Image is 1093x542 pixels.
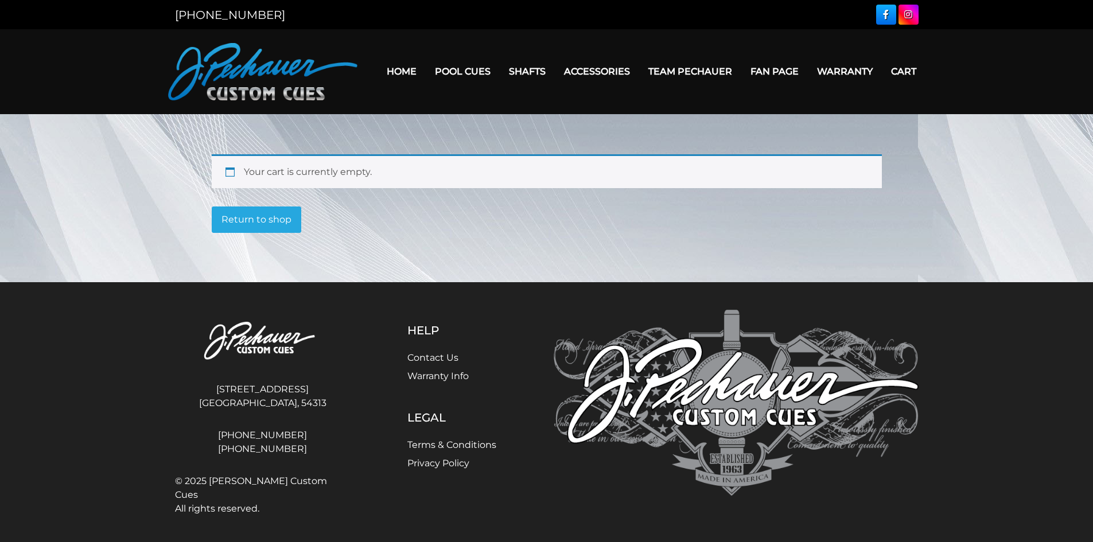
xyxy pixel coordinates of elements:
a: Contact Us [407,352,458,363]
a: Warranty Info [407,371,469,381]
a: [PHONE_NUMBER] [175,442,351,456]
a: Warranty [808,57,882,86]
a: Home [378,57,426,86]
address: [STREET_ADDRESS] [GEOGRAPHIC_DATA], 54313 [175,378,351,415]
h5: Help [407,323,496,337]
a: Team Pechauer [639,57,741,86]
a: Pool Cues [426,57,500,86]
a: Shafts [500,57,555,86]
a: Privacy Policy [407,458,469,469]
a: Accessories [555,57,639,86]
img: Pechauer Custom Cues [168,43,357,100]
a: Return to shop [212,206,301,233]
span: © 2025 [PERSON_NAME] Custom Cues All rights reserved. [175,474,351,516]
img: Pechauer Custom Cues [175,310,351,373]
a: Fan Page [741,57,808,86]
a: Cart [882,57,925,86]
div: Your cart is currently empty. [212,154,882,188]
img: Pechauer Custom Cues [554,310,919,496]
h5: Legal [407,411,496,424]
a: Terms & Conditions [407,439,496,450]
a: [PHONE_NUMBER] [175,8,285,22]
a: [PHONE_NUMBER] [175,428,351,442]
